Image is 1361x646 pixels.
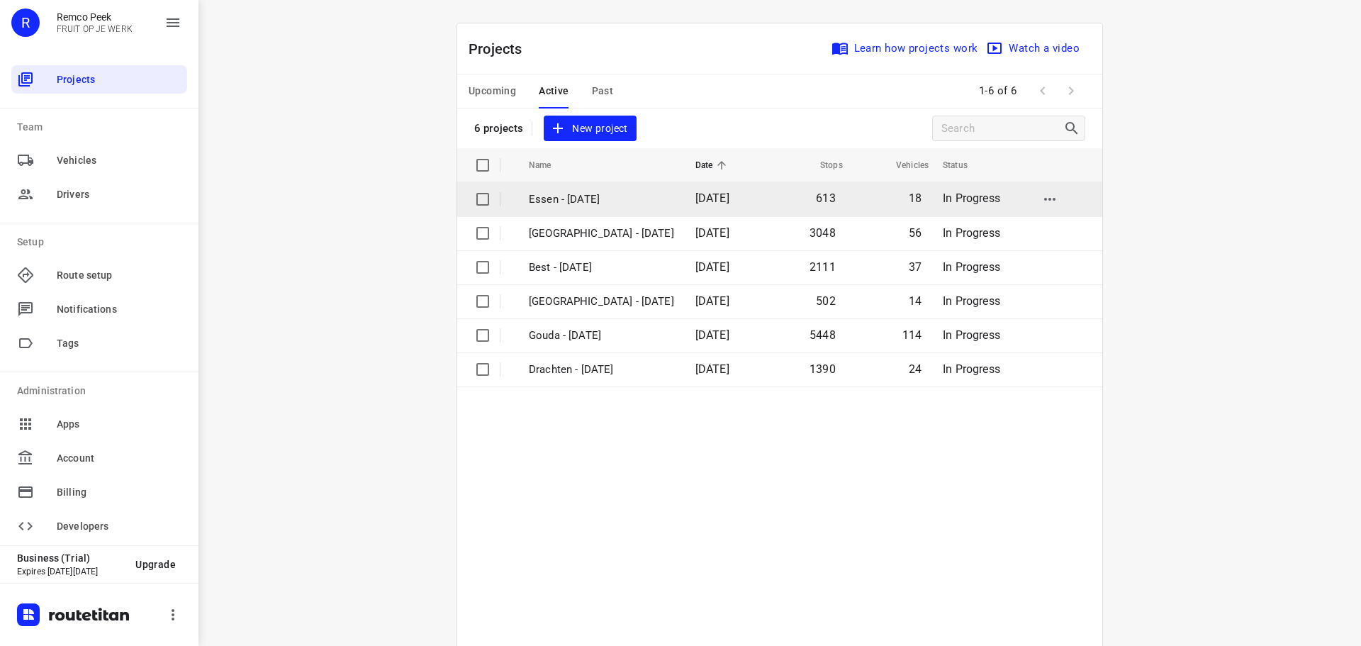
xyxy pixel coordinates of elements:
span: Tags [57,336,181,351]
span: Active [539,82,569,100]
span: 24 [909,362,922,376]
span: Next Page [1057,77,1085,105]
span: In Progress [943,260,1000,274]
span: Date [695,157,732,174]
span: Drivers [57,187,181,202]
p: [GEOGRAPHIC_DATA] - [DATE] [529,225,674,242]
span: 1-6 of 6 [973,76,1023,106]
button: New project [544,116,636,142]
span: 502 [816,294,836,308]
span: [DATE] [695,226,729,240]
span: Stops [802,157,843,174]
p: Setup [17,235,187,250]
p: Remco Peek [57,11,133,23]
p: Team [17,120,187,135]
input: Search projects [941,118,1063,140]
p: Gouda - Monday [529,328,674,344]
div: Tags [11,329,187,357]
span: Projects [57,72,181,87]
span: Previous Page [1029,77,1057,105]
div: R [11,9,40,37]
span: In Progress [943,362,1000,376]
span: In Progress [943,328,1000,342]
span: New project [552,120,627,138]
p: Essen - [DATE] [529,191,674,208]
span: In Progress [943,226,1000,240]
span: 3048 [810,226,836,240]
span: Name [529,157,570,174]
span: 1390 [810,362,836,376]
div: Drivers [11,180,187,208]
span: Notifications [57,302,181,317]
span: Route setup [57,268,181,283]
span: Apps [57,417,181,432]
span: [DATE] [695,362,729,376]
span: 56 [909,226,922,240]
span: Vehicles [878,157,929,174]
p: FRUIT OP JE WERK [57,24,133,34]
span: Status [943,157,986,174]
p: Best - Monday [529,260,674,276]
span: Upcoming [469,82,516,100]
span: 14 [909,294,922,308]
span: Billing [57,485,181,500]
div: Route setup [11,261,187,289]
span: [DATE] [695,191,729,205]
span: In Progress [943,191,1000,205]
div: Apps [11,410,187,438]
p: Business (Trial) [17,552,124,564]
span: 613 [816,191,836,205]
div: Developers [11,512,187,540]
span: [DATE] [695,294,729,308]
p: Projects [469,38,534,60]
div: Notifications [11,295,187,323]
span: 114 [902,328,922,342]
button: Upgrade [124,552,187,577]
p: Expires [DATE][DATE] [17,567,124,577]
div: Vehicles [11,146,187,174]
span: Account [57,451,181,466]
p: 6 projects [474,122,523,135]
div: Account [11,444,187,472]
span: 2111 [810,260,836,274]
span: Developers [57,519,181,534]
div: Billing [11,478,187,506]
span: Past [592,82,614,100]
span: 5448 [810,328,836,342]
span: 37 [909,260,922,274]
span: 18 [909,191,922,205]
span: [DATE] [695,328,729,342]
p: Administration [17,384,187,399]
p: Antwerpen - Monday [529,294,674,310]
span: [DATE] [695,260,729,274]
span: Upgrade [135,559,176,570]
span: Vehicles [57,153,181,168]
span: In Progress [943,294,1000,308]
div: Search [1063,120,1085,137]
div: Projects [11,65,187,94]
p: Drachten - Monday [529,362,674,378]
